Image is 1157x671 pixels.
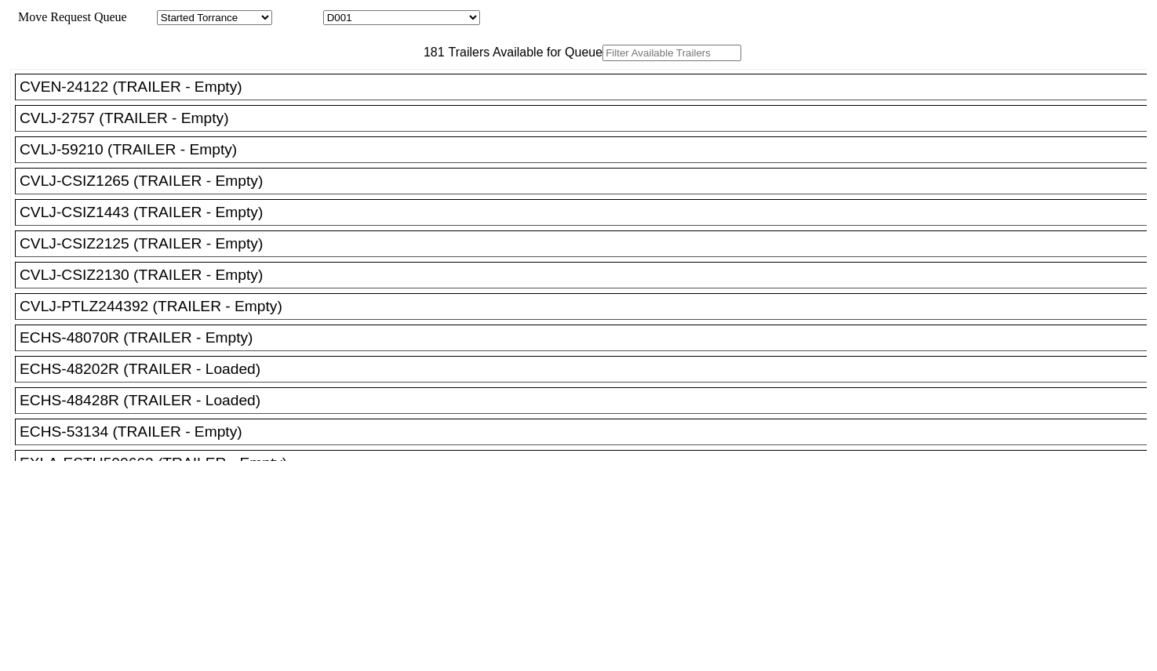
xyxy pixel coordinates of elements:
span: Trailers Available for Queue [445,45,603,59]
div: CVEN-24122 (TRAILER - Empty) [20,78,1156,96]
div: CVLJ-59210 (TRAILER - Empty) [20,141,1156,158]
span: Location [275,10,320,24]
span: Move Request Queue [10,10,127,24]
div: CVLJ-CSIZ2130 (TRAILER - Empty) [20,267,1156,284]
div: ECHS-48428R (TRAILER - Loaded) [20,392,1156,409]
div: CVLJ-PTLZ244392 (TRAILER - Empty) [20,298,1156,315]
div: ECHS-48202R (TRAILER - Loaded) [20,361,1156,378]
span: 181 [416,45,445,59]
div: EXLA-ESTU500663 (TRAILER - Empty) [20,455,1156,472]
div: ECHS-48070R (TRAILER - Empty) [20,329,1156,346]
div: CVLJ-2757 (TRAILER - Empty) [20,110,1156,127]
input: Filter Available Trailers [602,45,741,61]
div: CVLJ-CSIZ1443 (TRAILER - Empty) [20,204,1156,221]
span: Area [129,10,154,24]
div: ECHS-53134 (TRAILER - Empty) [20,423,1156,441]
div: CVLJ-CSIZ1265 (TRAILER - Empty) [20,172,1156,190]
div: CVLJ-CSIZ2125 (TRAILER - Empty) [20,235,1156,252]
